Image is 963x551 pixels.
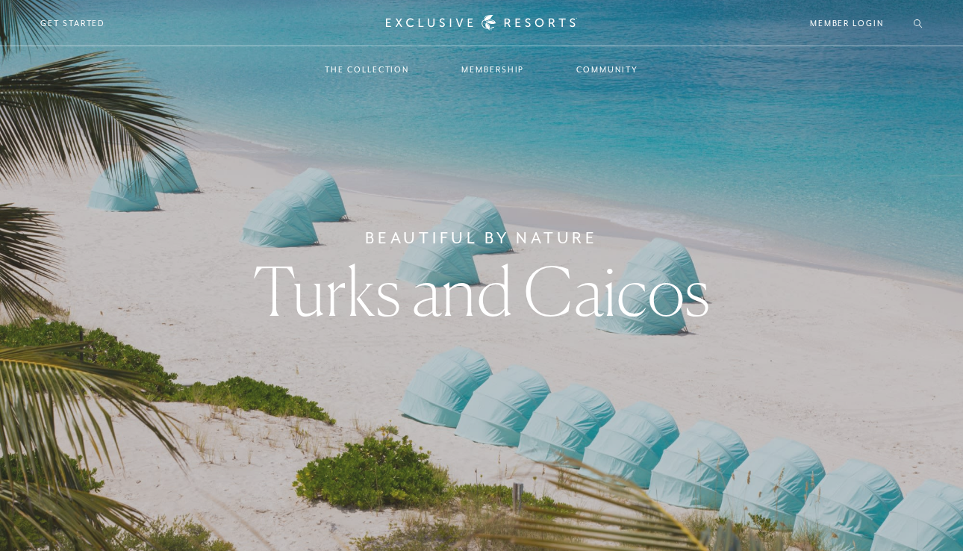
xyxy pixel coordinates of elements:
[310,48,424,91] a: The Collection
[253,250,710,331] span: Turks and Caicos
[561,48,652,91] a: Community
[40,16,105,30] a: Get Started
[810,16,884,30] a: Member Login
[446,48,539,91] a: Membership
[365,226,597,250] h6: Beautiful By Nature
